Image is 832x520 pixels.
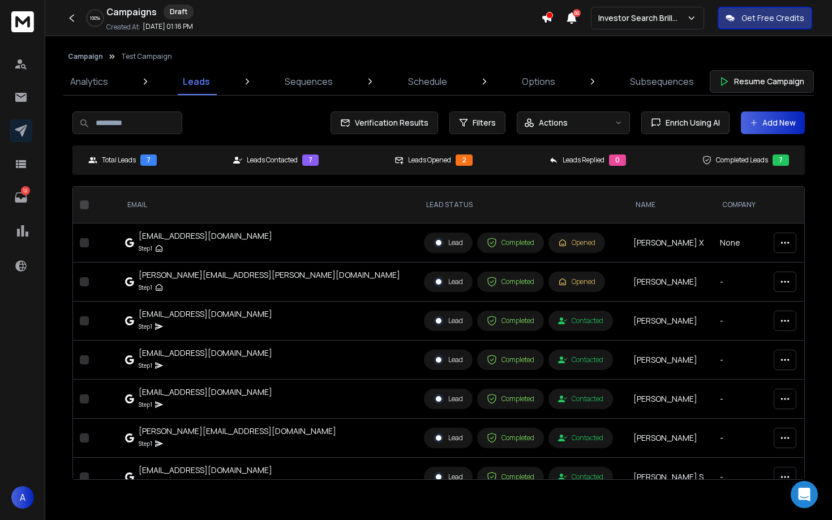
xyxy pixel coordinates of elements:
[139,438,152,449] p: Step 1
[434,472,463,482] div: Lead
[741,12,804,24] p: Get Free Credits
[713,263,766,302] td: -
[716,156,768,165] p: Completed Leads
[139,426,336,437] div: [PERSON_NAME][EMAIL_ADDRESS][DOMAIN_NAME]
[139,321,152,332] p: Step 1
[139,347,272,359] div: [EMAIL_ADDRESS][DOMAIN_NAME]
[522,75,555,88] p: Options
[710,70,814,93] button: Resume Campaign
[627,341,713,380] td: [PERSON_NAME]
[641,111,730,134] button: Enrich Using AI
[627,187,713,224] th: NAME
[713,341,766,380] td: -
[434,238,463,248] div: Lead
[90,15,100,22] p: 100 %
[278,68,340,95] a: Sequences
[408,75,447,88] p: Schedule
[487,433,534,443] div: Completed
[302,154,319,166] div: 7
[627,458,713,497] td: [PERSON_NAME] S
[627,419,713,458] td: [PERSON_NAME]
[473,117,496,128] span: Filters
[118,187,417,224] th: EMAIL
[791,481,818,508] div: Open Intercom Messenger
[331,111,438,134] button: Verification Results
[139,269,400,281] div: [PERSON_NAME][EMAIL_ADDRESS][PERSON_NAME][DOMAIN_NAME]
[713,224,766,263] td: None
[106,23,140,32] p: Created At:
[609,154,626,166] div: 0
[139,230,272,242] div: [EMAIL_ADDRESS][DOMAIN_NAME]
[487,394,534,404] div: Completed
[487,355,534,365] div: Completed
[139,399,152,410] p: Step 1
[106,5,157,19] h1: Campaigns
[70,75,108,88] p: Analytics
[11,486,34,509] button: A
[558,277,595,286] div: Opened
[139,360,152,371] p: Step 1
[139,308,272,320] div: [EMAIL_ADDRESS][DOMAIN_NAME]
[558,355,603,364] div: Contacted
[139,282,152,293] p: Step 1
[102,156,136,165] p: Total Leads
[598,12,687,24] p: Investor Search Brillwood
[434,277,463,287] div: Lead
[247,156,298,165] p: Leads Contacted
[573,9,581,17] span: 50
[563,156,604,165] p: Leads Replied
[773,154,789,166] div: 7
[661,117,720,128] span: Enrich Using AI
[139,477,152,488] p: Step 1
[718,7,812,29] button: Get Free Credits
[713,419,766,458] td: -
[539,117,568,128] p: Actions
[558,472,603,482] div: Contacted
[627,380,713,419] td: [PERSON_NAME]
[434,394,463,404] div: Lead
[139,465,272,476] div: [EMAIL_ADDRESS][DOMAIN_NAME]
[487,472,534,482] div: Completed
[417,187,627,224] th: LEAD STATUS
[139,386,272,398] div: [EMAIL_ADDRESS][DOMAIN_NAME]
[434,433,463,443] div: Lead
[558,238,595,247] div: Opened
[558,394,603,403] div: Contacted
[10,186,32,209] a: 12
[434,355,463,365] div: Lead
[285,75,333,88] p: Sequences
[627,224,713,263] td: [PERSON_NAME] X
[487,238,534,248] div: Completed
[139,243,152,254] p: Step 1
[63,68,115,95] a: Analytics
[183,75,210,88] p: Leads
[350,117,428,128] span: Verification Results
[713,380,766,419] td: -
[121,52,172,61] p: Test Campaign
[143,22,193,31] p: [DATE] 01:16 PM
[176,68,217,95] a: Leads
[630,75,694,88] p: Subsequences
[21,186,30,195] p: 12
[627,302,713,341] td: [PERSON_NAME]
[408,156,451,165] p: Leads Opened
[713,187,766,224] th: Company
[487,316,534,326] div: Completed
[627,263,713,302] td: [PERSON_NAME]
[558,433,603,442] div: Contacted
[713,302,766,341] td: -
[623,68,701,95] a: Subsequences
[487,277,534,287] div: Completed
[401,68,454,95] a: Schedule
[456,154,473,166] div: 2
[713,458,766,497] td: -
[515,68,562,95] a: Options
[449,111,505,134] button: Filters
[68,52,103,61] button: Campaign
[741,111,805,134] button: Add New
[140,154,157,166] div: 7
[558,316,603,325] div: Contacted
[434,316,463,326] div: Lead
